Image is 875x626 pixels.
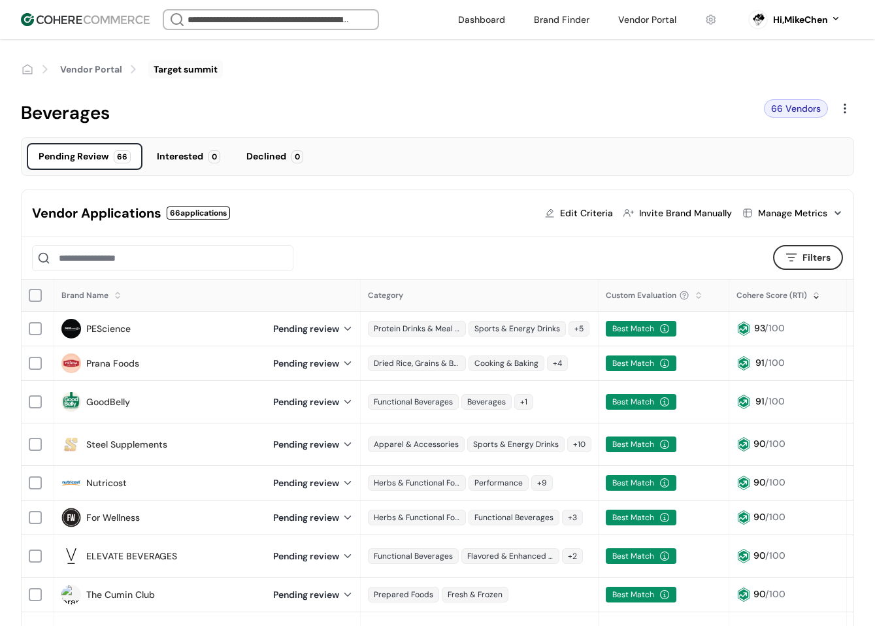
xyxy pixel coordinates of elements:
[467,437,565,452] div: Sports & Energy Drinks
[765,357,785,369] span: /100
[569,321,589,337] div: +5
[368,475,466,491] div: Herbs & Functional Foods
[469,355,544,371] div: Cooking & Baking
[368,355,466,371] div: Dried Rice, Grains & Beans
[560,206,613,220] div: Edit Criteria
[86,588,155,602] a: The Cumin Club
[606,394,676,410] div: Best Match
[469,321,566,337] div: Sports & Energy Drinks
[753,511,765,523] span: 90
[547,355,568,371] div: +4
[21,99,753,127] div: Beverages
[531,475,553,491] div: +9
[61,319,81,338] img: brand logo
[606,548,676,564] div: Best Match
[765,550,785,561] span: /100
[368,587,439,602] div: Prepared Foods
[246,150,286,163] div: Declined
[60,63,122,76] a: Vendor Portal
[736,289,807,301] div: Cohere Score (RTI)
[606,289,676,301] span: Custom Evaluation
[86,550,177,563] a: ELEVATE BEVERAGES
[606,475,676,491] div: Best Match
[21,60,854,78] nav: breadcrumb
[514,394,533,410] div: +1
[273,322,354,336] div: Pending review
[368,548,459,564] div: Functional Beverages
[39,150,108,163] div: Pending Review
[61,289,108,301] div: Brand Name
[765,588,785,600] span: /100
[753,438,765,450] span: 90
[773,245,843,270] button: Filters
[61,435,81,454] img: brand logo
[765,438,785,450] span: /100
[765,511,785,523] span: /100
[291,150,303,163] div: 0
[86,357,139,371] a: Prana Foods
[208,150,220,163] div: 0
[469,475,529,491] div: Performance
[368,510,466,525] div: Herbs & Functional Foods
[562,548,583,564] div: +2
[755,395,765,407] span: 91
[765,395,785,407] span: /100
[754,322,765,334] span: 93
[86,395,130,409] a: GoodBelly
[606,510,676,525] div: Best Match
[167,206,230,220] div: 66 applications
[765,322,785,334] span: /100
[86,438,167,452] a: Steel Supplements
[154,63,218,76] div: Target summit
[21,13,150,26] img: Cohere Logo
[753,476,765,488] span: 90
[86,511,140,525] a: For Wellness
[748,10,768,29] svg: 0 percent
[61,392,81,412] img: brand logo
[157,150,203,163] div: Interested
[606,355,676,371] div: Best Match
[755,357,765,369] span: 91
[273,395,354,409] div: Pending review
[753,550,765,561] span: 90
[86,322,131,336] a: PEScience
[273,550,354,563] div: Pending review
[32,203,161,223] div: Vendor Applications
[606,437,676,452] div: Best Match
[773,13,841,27] button: Hi,MikeChen
[61,546,81,566] img: brand logo
[606,321,676,337] div: Best Match
[753,588,765,600] span: 90
[461,394,512,410] div: Beverages
[273,476,354,490] div: Pending review
[61,585,81,604] img: brand logo
[639,206,732,220] div: Invite Brand Manually
[606,587,676,602] div: Best Match
[764,99,828,118] div: 66 Vendors
[273,438,354,452] div: Pending review
[273,357,354,371] div: Pending review
[61,473,81,493] img: brand logo
[567,437,591,452] div: +10
[86,476,127,490] a: Nutricost
[61,508,81,527] img: brand logo
[765,476,785,488] span: /100
[368,321,466,337] div: Protein Drinks & Meal Replacements
[461,548,559,564] div: Flavored & Enhanced Water
[773,13,828,27] div: Hi, MikeChen
[273,588,354,602] div: Pending review
[368,394,459,410] div: Functional Beverages
[562,510,583,525] div: +3
[273,511,354,525] div: Pending review
[61,354,81,373] img: brand logo
[368,437,465,452] div: Apparel & Accessories
[368,290,403,301] span: Category
[758,206,827,220] div: Manage Metrics
[469,510,559,525] div: Functional Beverages
[114,150,131,163] div: 66
[442,587,508,602] div: Fresh & Frozen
